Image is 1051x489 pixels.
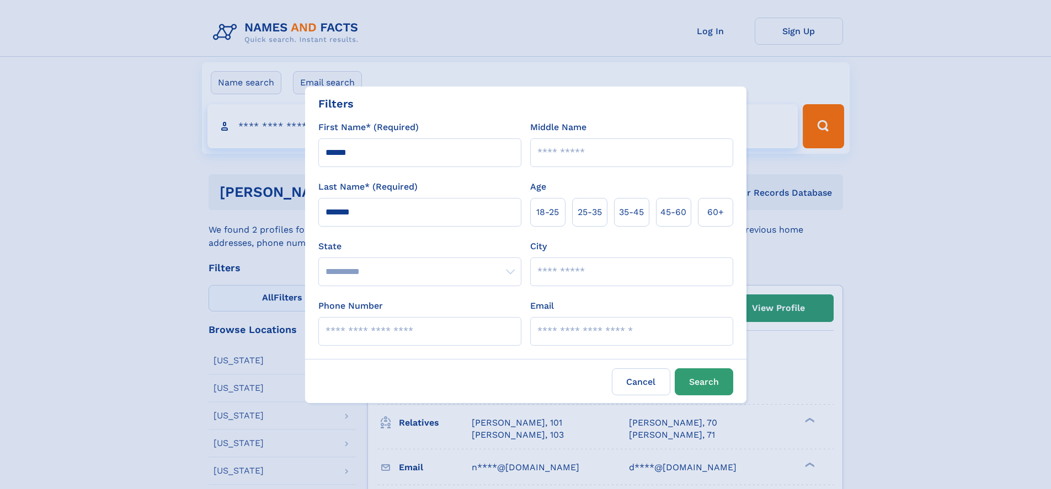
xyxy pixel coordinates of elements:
[318,180,418,194] label: Last Name* (Required)
[318,299,383,313] label: Phone Number
[318,95,354,112] div: Filters
[619,206,644,219] span: 35‑45
[318,121,419,134] label: First Name* (Required)
[318,240,521,253] label: State
[530,240,547,253] label: City
[536,206,559,219] span: 18‑25
[612,368,670,395] label: Cancel
[675,368,733,395] button: Search
[530,180,546,194] label: Age
[660,206,686,219] span: 45‑60
[578,206,602,219] span: 25‑35
[707,206,724,219] span: 60+
[530,299,554,313] label: Email
[530,121,586,134] label: Middle Name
